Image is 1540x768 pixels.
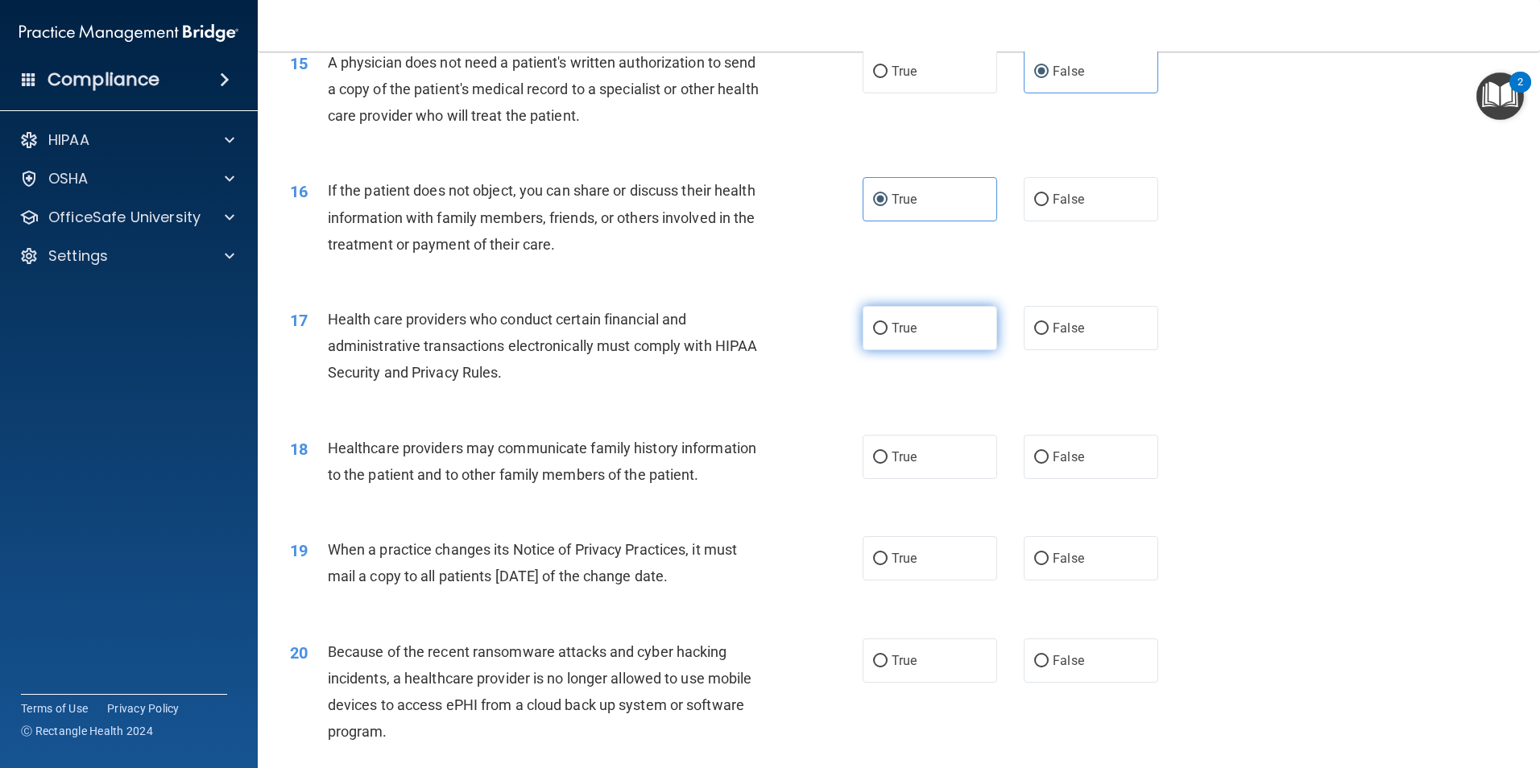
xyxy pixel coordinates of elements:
[21,700,88,716] a: Terms of Use
[1034,194,1049,206] input: False
[873,194,888,206] input: True
[328,311,758,381] span: Health care providers who conduct certain financial and administrative transactions electronicall...
[1034,553,1049,565] input: False
[19,246,234,266] a: Settings
[328,182,756,252] span: If the patient does not object, you can share or discuss their health information with family mem...
[1053,192,1084,207] span: False
[19,17,238,49] img: PMB logo
[873,452,888,464] input: True
[21,723,153,739] span: Ⓒ Rectangle Health 2024
[1034,323,1049,335] input: False
[48,130,89,150] p: HIPAA
[1053,551,1084,566] span: False
[290,182,308,201] span: 16
[48,208,201,227] p: OfficeSafe University
[19,130,234,150] a: HIPAA
[873,323,888,335] input: True
[892,449,917,465] span: True
[290,643,308,663] span: 20
[290,440,308,459] span: 18
[1034,66,1049,78] input: False
[892,551,917,566] span: True
[328,643,752,741] span: Because of the recent ransomware attacks and cyber hacking incidents, a healthcare provider is no...
[19,169,234,188] a: OSHA
[1053,653,1084,668] span: False
[290,541,308,560] span: 19
[48,169,89,188] p: OSHA
[328,440,756,483] span: Healthcare providers may communicate family history information to the patient and to other famil...
[873,655,888,667] input: True
[873,553,888,565] input: True
[1053,320,1084,336] span: False
[892,192,917,207] span: True
[892,653,917,668] span: True
[107,700,180,716] a: Privacy Policy
[892,320,917,336] span: True
[290,311,308,330] span: 17
[328,541,737,584] span: When a practice changes its Notice of Privacy Practices, it must mail a copy to all patients [DAT...
[48,68,159,91] h4: Compliance
[19,208,234,227] a: OfficeSafe University
[1053,64,1084,79] span: False
[892,64,917,79] span: True
[1034,452,1049,464] input: False
[1476,72,1524,120] button: Open Resource Center, 2 new notifications
[873,66,888,78] input: True
[1034,655,1049,667] input: False
[290,54,308,73] span: 15
[1517,82,1523,103] div: 2
[328,54,759,124] span: A physician does not need a patient's written authorization to send a copy of the patient's medic...
[48,246,108,266] p: Settings
[1053,449,1084,465] span: False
